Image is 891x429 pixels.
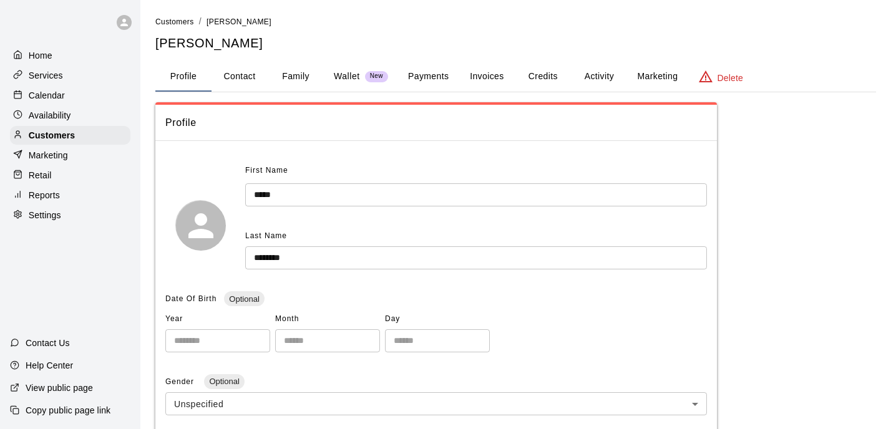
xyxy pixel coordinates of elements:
[29,209,61,221] p: Settings
[275,309,380,329] span: Month
[29,69,63,82] p: Services
[207,17,271,26] span: [PERSON_NAME]
[165,392,707,415] div: Unspecified
[26,337,70,349] p: Contact Us
[29,169,52,181] p: Retail
[10,186,130,205] a: Reports
[718,72,743,84] p: Delete
[10,166,130,185] a: Retail
[398,62,459,92] button: Payments
[29,109,71,122] p: Availability
[627,62,688,92] button: Marketing
[571,62,627,92] button: Activity
[459,62,515,92] button: Invoices
[204,377,244,386] span: Optional
[245,231,287,240] span: Last Name
[155,17,194,26] span: Customers
[10,86,130,105] a: Calendar
[29,129,75,142] p: Customers
[10,46,130,65] a: Home
[268,62,324,92] button: Family
[10,126,130,145] a: Customers
[515,62,571,92] button: Credits
[165,309,270,329] span: Year
[165,294,217,303] span: Date Of Birth
[29,89,65,102] p: Calendar
[26,382,93,394] p: View public page
[334,70,360,83] p: Wallet
[29,49,52,62] p: Home
[29,189,60,201] p: Reports
[10,206,130,224] a: Settings
[10,146,130,165] a: Marketing
[155,35,876,52] h5: [PERSON_NAME]
[224,294,264,304] span: Optional
[365,72,388,80] span: New
[10,66,130,85] a: Services
[212,62,268,92] button: Contact
[165,115,707,131] span: Profile
[199,15,202,28] li: /
[155,16,194,26] a: Customers
[385,309,490,329] span: Day
[26,404,110,417] p: Copy public page link
[26,359,73,372] p: Help Center
[245,161,288,181] span: First Name
[155,62,212,92] button: Profile
[155,15,876,29] nav: breadcrumb
[29,149,68,161] p: Marketing
[165,377,197,386] span: Gender
[10,106,130,125] a: Availability
[155,62,876,92] div: basic tabs example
